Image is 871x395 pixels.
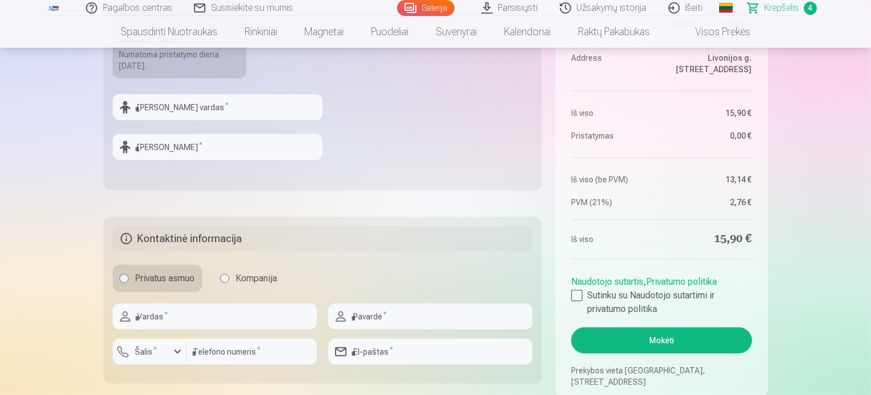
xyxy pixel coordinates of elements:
[113,226,533,251] h5: Kontaktinė informacija
[667,130,752,142] dd: 0,00 €
[564,16,663,48] a: Raktų pakabukas
[571,365,752,388] p: Prekybos vieta [GEOGRAPHIC_DATA], [STREET_ADDRESS]
[119,274,129,283] input: Privatus asmuo
[357,16,422,48] a: Puodeliai
[571,174,656,185] dt: Iš viso (be PVM)
[422,16,490,48] a: Suvenyrai
[667,174,752,185] dd: 13,14 €
[231,16,291,48] a: Rinkiniai
[663,16,764,48] a: Visos prekės
[571,276,643,287] a: Naudotojo sutartis
[571,289,752,316] label: Sutinku su Naudotojo sutartimi ir privatumo politika
[119,49,240,72] div: Numatoma pristatymo diena [DATE].
[646,276,717,287] a: Privatumo politika
[113,339,187,365] button: Šalis*
[291,16,357,48] a: Magnetai
[571,130,656,142] dt: Pristatymas
[220,274,229,283] input: Kompanija
[667,107,752,119] dd: 15,90 €
[765,1,799,15] span: Krepšelis
[571,271,752,316] div: ,
[571,327,752,354] button: Mokėti
[667,52,752,75] dd: Livonijos g. [STREET_ADDRESS]
[571,52,656,75] dt: Address
[131,346,162,357] label: Šalis
[571,107,656,119] dt: Iš viso
[571,231,656,247] dt: Iš viso
[113,265,202,292] label: Privatus asmuo
[490,16,564,48] a: Kalendoriai
[48,5,60,11] img: /fa2
[667,197,752,208] dd: 2,76 €
[213,265,284,292] label: Kompanija
[667,231,752,247] dd: 15,90 €
[804,2,817,15] span: 4
[107,16,231,48] a: Spausdinti nuotraukas
[571,197,656,208] dt: PVM (21%)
